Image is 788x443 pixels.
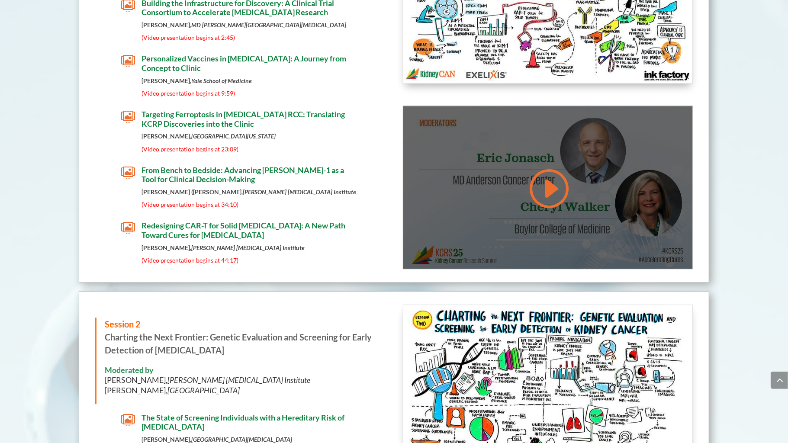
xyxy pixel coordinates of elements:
[121,110,135,124] span: 
[243,188,357,196] em: [PERSON_NAME] [MEDICAL_DATA] Institute
[142,413,345,432] span: The State of Screening Individuals with a Hereditary Risk of [MEDICAL_DATA]
[121,54,135,68] span: 
[168,375,311,385] em: [PERSON_NAME] [MEDICAL_DATA] Institute
[191,77,252,84] em: Yale School of Medicine
[191,132,276,140] em: [GEOGRAPHIC_DATA][US_STATE]
[142,221,346,240] span: Redesigning CAR-T for Solid [MEDICAL_DATA]: A New Path Toward Cures for [MEDICAL_DATA]
[142,34,235,41] span: (Video presentation begins at 2:45)
[105,375,311,395] span: [PERSON_NAME], [PERSON_NAME],
[142,109,345,128] span: Targeting Ferroptosis in [MEDICAL_DATA] RCC: Translating KCRP Discoveries into the Clinic
[105,332,372,355] strong: Charting the Next Frontier: Genetic Evaluation and Screening for Early Detection of [MEDICAL_DATA]
[121,221,135,235] span: 
[142,77,252,84] strong: [PERSON_NAME],
[142,54,347,73] span: Personalized Vaccines in [MEDICAL_DATA]: A Journey from Concept to Clinic
[191,436,292,443] em: [GEOGRAPHIC_DATA][MEDICAL_DATA]
[121,413,135,427] span: 
[142,145,238,153] span: (Video presentation begins at 23:09)
[121,166,135,180] span: 
[142,132,276,140] strong: [PERSON_NAME],
[142,165,344,184] span: From Bench to Bedside: Advancing [PERSON_NAME]-1 as a Tool for Clinical Decision-Making
[142,257,238,264] span: (Video presentation begins at 44:17)
[142,21,347,29] strong: [PERSON_NAME],
[168,385,240,395] em: [GEOGRAPHIC_DATA]
[105,365,154,375] strong: Moderated by
[142,201,238,208] span: (Video presentation begins at 34:10)
[191,21,347,29] em: MD [PERSON_NAME][GEOGRAPHIC_DATA][MEDICAL_DATA]
[142,244,305,251] strong: [PERSON_NAME],
[142,188,357,196] strong: [PERSON_NAME] ([PERSON_NAME],
[105,319,141,329] span: Session 2
[142,436,292,443] strong: [PERSON_NAME],
[191,244,305,251] em: [PERSON_NAME] [MEDICAL_DATA] Institute
[142,90,235,97] span: (Video presentation begins at 9:59)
